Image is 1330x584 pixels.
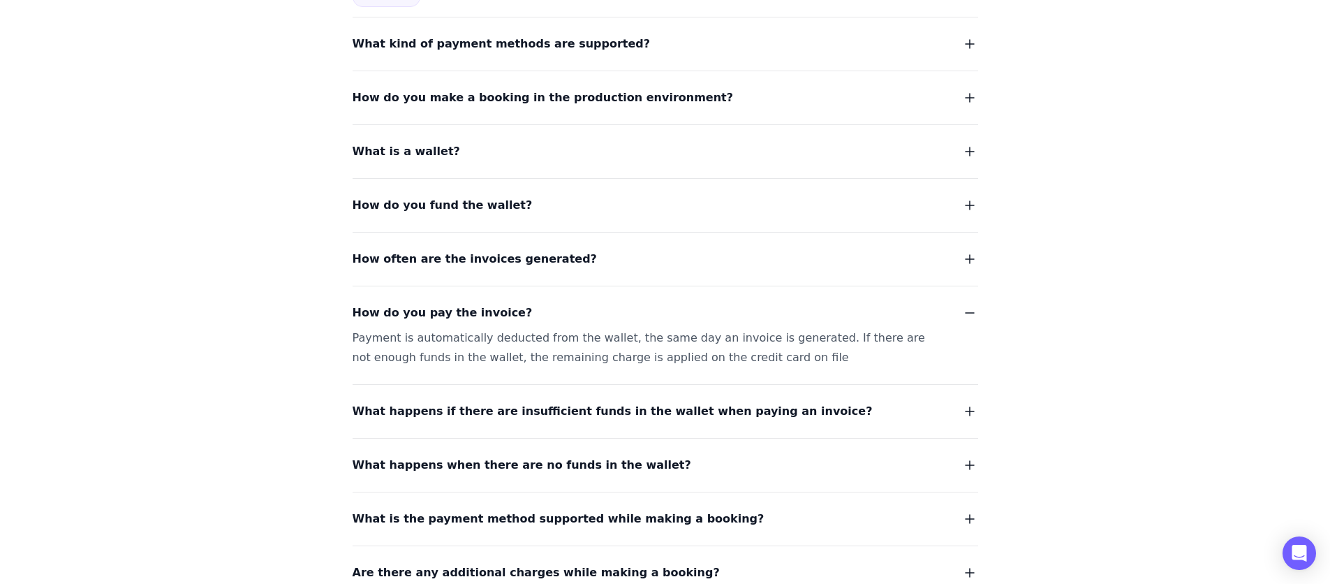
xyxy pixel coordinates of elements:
[353,563,720,583] span: Are there any additional charges while making a booking?
[353,249,978,269] button: How often are the invoices generated?
[353,34,651,54] span: What kind of payment methods are supported?
[353,303,533,323] span: How do you pay the invoice?
[353,509,978,529] button: What is the payment method supported while making a booking?
[353,249,597,269] span: How often are the invoices generated?
[353,509,764,529] span: What is the payment method supported while making a booking?
[353,455,691,475] span: What happens when there are no funds in the wallet?
[353,196,978,215] button: How do you fund the wallet?
[353,88,978,108] button: How do you make a booking in the production environment?
[353,88,734,108] span: How do you make a booking in the production environment?
[1283,536,1316,570] div: Open Intercom Messenger
[353,34,978,54] button: What kind of payment methods are supported?
[353,142,978,161] button: What is a wallet?
[353,563,978,583] button: Are there any additional charges while making a booking?
[353,142,460,161] span: What is a wallet?
[353,196,533,215] span: How do you fund the wallet?
[353,328,945,367] div: Payment is automatically deducted from the wallet, the same day an invoice is generated. If there...
[353,402,978,421] button: What happens if there are insufficient funds in the wallet when paying an invoice?
[353,402,873,421] span: What happens if there are insufficient funds in the wallet when paying an invoice?
[353,303,978,323] button: How do you pay the invoice?
[353,455,978,475] button: What happens when there are no funds in the wallet?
